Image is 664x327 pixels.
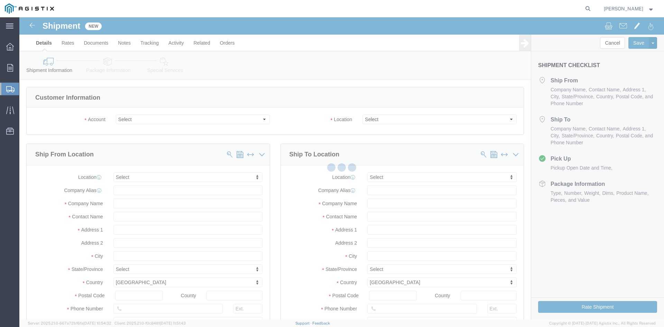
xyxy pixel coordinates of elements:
[603,4,655,13] button: [PERSON_NAME]
[28,321,111,325] span: Server: 2025.21.0-667a72bf6fa
[604,5,643,12] span: Amanda Brown
[83,321,111,325] span: [DATE] 10:54:32
[5,3,54,14] img: logo
[114,321,186,325] span: Client: 2025.21.0-f0c8481
[312,321,330,325] a: Feedback
[160,321,186,325] span: [DATE] 11:51:43
[549,320,656,326] span: Copyright © [DATE]-[DATE] Agistix Inc., All Rights Reserved
[295,321,313,325] a: Support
